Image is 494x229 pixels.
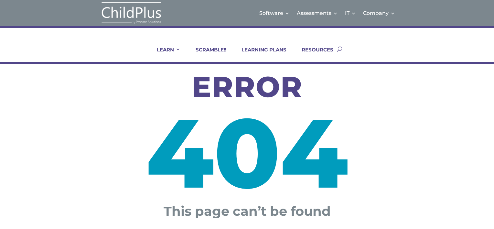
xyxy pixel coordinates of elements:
h3: ERROR [40,72,454,104]
h2: 404 [40,104,454,205]
a: LEARN [149,47,180,62]
h4: This page can’t be found [40,205,454,221]
a: SCRAMBLE!! [188,47,226,62]
a: RESOURCES [294,47,333,62]
a: LEARNING PLANS [233,47,286,62]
